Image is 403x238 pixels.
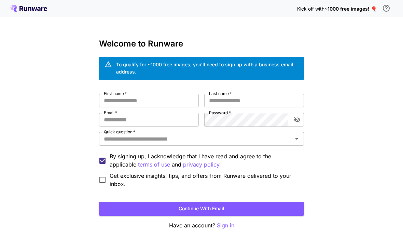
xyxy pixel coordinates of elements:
[291,114,303,126] button: toggle password visibility
[110,152,298,169] p: By signing up, I acknowledge that I have read and agree to the applicable and
[99,39,304,49] h3: Welcome to Runware
[209,91,232,96] label: Last name
[104,110,117,116] label: Email
[104,129,135,135] label: Quick question
[99,221,304,230] p: Have an account?
[104,91,127,96] label: First name
[110,172,298,188] span: Get exclusive insights, tips, and offers from Runware delivered to your inbox.
[99,202,304,216] button: Continue with email
[183,160,221,169] button: By signing up, I acknowledge that I have read and agree to the applicable terms of use and
[217,221,234,230] button: Sign in
[138,160,170,169] button: By signing up, I acknowledge that I have read and agree to the applicable and privacy policy.
[183,160,221,169] p: privacy policy.
[292,134,302,144] button: Open
[209,110,231,116] label: Password
[297,6,324,12] span: Kick off with
[138,160,170,169] p: terms of use
[324,6,377,12] span: ~1000 free images! 🎈
[379,1,393,15] button: In order to qualify for free credit, you need to sign up with a business email address and click ...
[116,61,298,75] div: To qualify for ~1000 free images, you’ll need to sign up with a business email address.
